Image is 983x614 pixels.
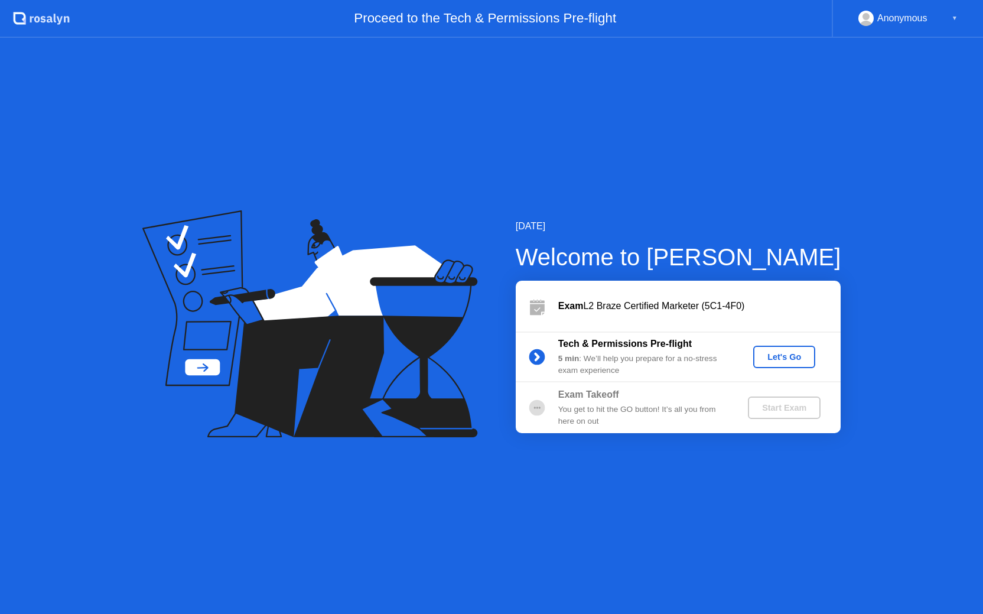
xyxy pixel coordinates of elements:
[952,11,958,26] div: ▼
[558,301,584,311] b: Exam
[516,239,841,275] div: Welcome to [PERSON_NAME]
[748,397,821,419] button: Start Exam
[758,352,811,362] div: Let's Go
[558,404,728,428] div: You get to hit the GO button! It’s all you from here on out
[558,353,728,377] div: : We’ll help you prepare for a no-stress exam experience
[516,219,841,233] div: [DATE]
[877,11,927,26] div: Anonymous
[558,339,692,349] b: Tech & Permissions Pre-flight
[558,389,619,399] b: Exam Takeoff
[558,299,841,313] div: L2 Braze Certified Marketer (5C1-4F0)
[753,346,815,368] button: Let's Go
[753,403,816,412] div: Start Exam
[558,354,580,363] b: 5 min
